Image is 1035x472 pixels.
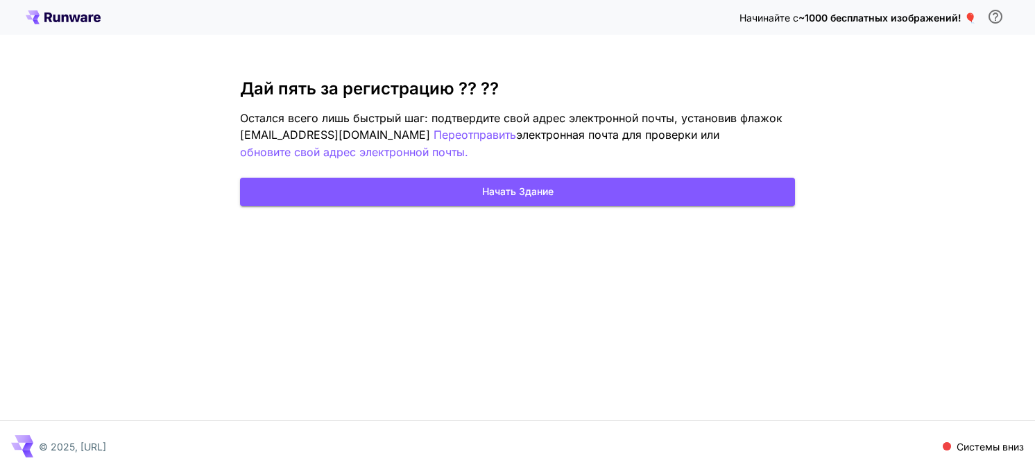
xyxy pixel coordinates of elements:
[434,126,516,144] button: Переотправить
[798,12,976,24] span: ~1000 бесплатных изображений! 🎈
[957,439,1024,454] p: Системы вниз
[739,12,798,24] span: Начинайте с
[39,439,106,454] p: © 2025, [URL]
[240,144,468,161] button: обновите свой адрес электронной почты.
[240,178,795,206] button: Начать здание
[516,128,719,142] span: электронная почта для проверки или
[240,111,782,142] span: Остался всего лишь быстрый шаг: подтвердите свой адрес электронной почты, установив флажок [EMAIL...
[982,3,1009,31] button: In order to qualify for free credit, you need to sign up with a business email address and click ...
[240,79,795,99] h3: Дай пять за регистрацию ⁇ ⁇ ️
